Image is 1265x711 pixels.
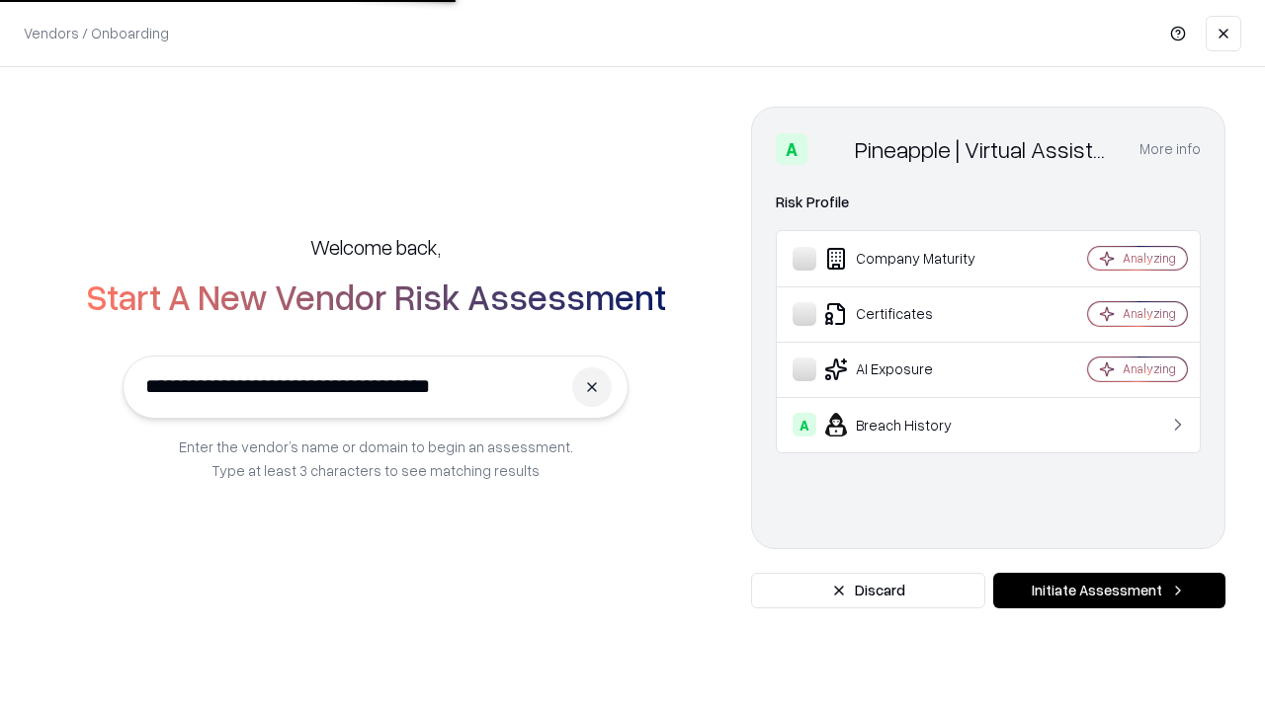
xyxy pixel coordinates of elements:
[310,233,441,261] h5: Welcome back,
[793,247,1029,271] div: Company Maturity
[793,413,816,436] div: A
[855,133,1116,165] div: Pineapple | Virtual Assistant Agency
[1123,360,1176,377] div: Analyzing
[993,573,1225,608] button: Initiate Assessment
[793,357,1029,381] div: AI Exposure
[1123,250,1176,267] div: Analyzing
[86,276,666,316] h2: Start A New Vendor Risk Assessment
[776,133,807,165] div: A
[1139,131,1201,167] button: More info
[751,573,985,608] button: Discard
[776,191,1201,214] div: Risk Profile
[24,23,169,43] p: Vendors / Onboarding
[1123,305,1176,322] div: Analyzing
[179,434,573,482] p: Enter the vendor’s name or domain to begin an assessment. Type at least 3 characters to see match...
[815,133,847,165] img: Pineapple | Virtual Assistant Agency
[793,302,1029,326] div: Certificates
[793,413,1029,436] div: Breach History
